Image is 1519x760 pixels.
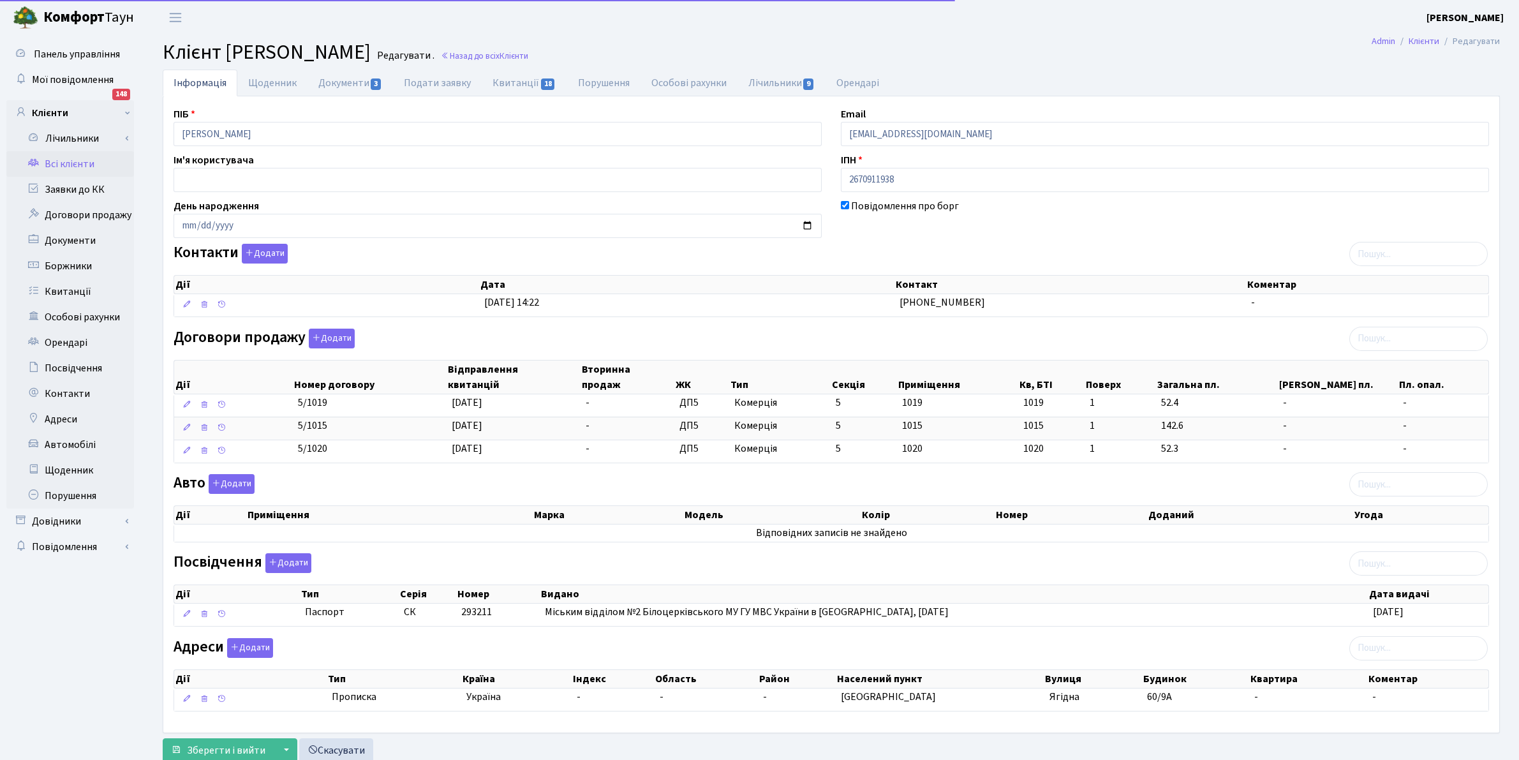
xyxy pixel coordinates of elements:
[1023,419,1079,433] span: 1015
[902,442,923,456] span: 1020
[174,153,254,168] label: Ім'я користувача
[803,78,813,90] span: 9
[224,636,273,658] a: Додати
[242,244,288,264] button: Контакти
[6,432,134,458] a: Автомобілі
[1403,419,1483,433] span: -
[43,7,134,29] span: Таун
[298,396,327,410] span: 5/1019
[1283,419,1393,433] span: -
[452,396,482,410] span: [DATE]
[265,553,311,573] button: Посвідчення
[1283,442,1393,456] span: -
[6,509,134,534] a: Довідники
[6,381,134,406] a: Контакти
[586,396,589,410] span: -
[836,419,841,433] span: 5
[674,361,729,394] th: ЖК
[1349,472,1488,496] input: Пошук...
[205,472,255,495] a: Додати
[298,419,327,433] span: 5/1015
[174,474,255,494] label: Авто
[679,442,724,456] span: ДП5
[174,585,300,603] th: Дії
[174,525,1488,542] td: Відповідних записів не знайдено
[902,396,923,410] span: 1019
[1368,585,1488,603] th: Дата видачі
[447,361,581,394] th: Відправлення квитанцій
[6,279,134,304] a: Квитанції
[1353,506,1488,524] th: Угода
[654,670,757,688] th: Область
[1278,361,1398,394] th: [PERSON_NAME] пл.
[300,585,399,603] th: Тип
[1426,10,1504,26] a: [PERSON_NAME]
[237,70,308,96] a: Щоденник
[902,419,923,433] span: 1015
[1023,396,1079,410] span: 1019
[112,89,130,100] div: 148
[1349,242,1488,266] input: Пошук...
[305,605,394,620] span: Паспорт
[209,474,255,494] button: Авто
[1142,670,1249,688] th: Будинок
[6,100,134,126] a: Клієнти
[163,70,237,96] a: Інформація
[1156,361,1278,394] th: Загальна пл.
[841,690,936,704] span: [GEOGRAPHIC_DATA]
[187,743,265,757] span: Зберегти і вийти
[452,419,482,433] span: [DATE]
[174,107,195,122] label: ПІБ
[15,126,134,151] a: Лічильники
[763,690,767,704] span: -
[900,295,985,309] span: [PHONE_NUMBER]
[479,276,894,294] th: Дата
[298,442,327,456] span: 5/1020
[174,244,288,264] label: Контакти
[6,253,134,279] a: Боржники
[174,198,259,214] label: День народження
[306,326,355,348] a: Додати
[1090,396,1151,410] span: 1
[826,70,890,96] a: Орендарі
[6,67,134,93] a: Мої повідомлення148
[1352,28,1519,55] nav: breadcrumb
[1409,34,1439,48] a: Клієнти
[1283,396,1393,410] span: -
[572,670,654,688] th: Індекс
[6,458,134,483] a: Щоденник
[1403,442,1483,456] span: -
[500,50,528,62] span: Клієнти
[836,442,841,456] span: 5
[6,483,134,509] a: Порушення
[1403,396,1483,410] span: -
[1349,636,1488,660] input: Пошук...
[174,276,479,294] th: Дії
[327,670,461,688] th: Тип
[456,585,540,603] th: Номер
[227,638,273,658] button: Адреси
[660,690,663,704] span: -
[851,198,959,214] label: Повідомлення про борг
[174,506,246,524] th: Дії
[309,329,355,348] button: Договори продажу
[174,553,311,573] label: Посвідчення
[1439,34,1500,48] li: Редагувати
[441,50,528,62] a: Назад до всіхКлієнти
[1367,670,1488,688] th: Коментар
[293,361,447,394] th: Номер договору
[1090,442,1151,456] span: 1
[13,5,38,31] img: logo.png
[6,406,134,432] a: Адреси
[484,295,539,309] span: [DATE] 14:22
[174,670,327,688] th: Дії
[540,585,1368,603] th: Видано
[894,276,1246,294] th: Контакт
[374,50,434,62] small: Редагувати .
[1251,295,1255,309] span: -
[734,442,826,456] span: Комерція
[6,534,134,560] a: Повідомлення
[1085,361,1156,394] th: Поверх
[1349,551,1488,576] input: Пошук...
[841,107,866,122] label: Email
